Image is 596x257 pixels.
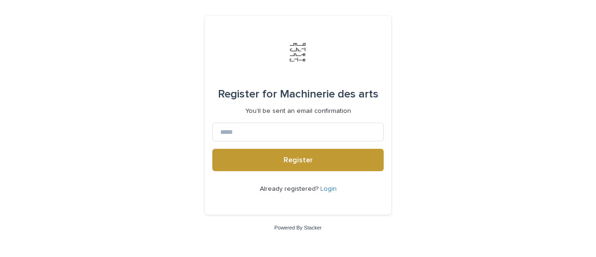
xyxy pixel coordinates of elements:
span: Already registered? [260,186,320,192]
a: Login [320,186,337,192]
a: Powered By Stacker [274,225,321,230]
div: Machinerie des arts [218,81,379,107]
button: Register [212,149,384,171]
img: Jx8JiDZqSLW7pnA6nIo1 [284,38,312,66]
p: You'll be sent an email confirmation [245,107,351,115]
span: Register [284,156,313,164]
span: Register for [218,89,277,100]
